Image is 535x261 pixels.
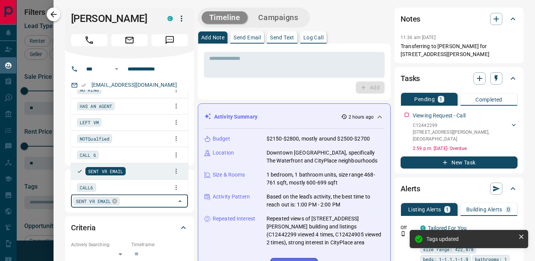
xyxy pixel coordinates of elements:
span: NOTQualfied [80,135,109,143]
p: 0 [507,207,510,212]
div: condos.ca [420,225,426,231]
p: Viewing Request - Call [413,112,466,120]
div: Notes [401,10,518,28]
p: 1 bedroom, 1 bathroom units, size range 468-761 sqft, mostly 600-699 sqft [267,171,384,187]
div: Alerts [401,180,518,198]
p: Send Text [270,35,294,40]
div: C12442299[STREET_ADDRESS][PERSON_NAME],[GEOGRAPHIC_DATA] [413,120,518,144]
p: C12442299 [413,122,510,129]
button: Open [112,64,121,73]
h2: Tasks [401,72,420,84]
button: Timeline [202,11,248,24]
div: Tags updated [426,236,515,242]
p: 11:36 am [DATE] [401,35,436,40]
span: NO RING [80,86,99,94]
p: Off [401,224,416,231]
p: Location [213,149,234,157]
p: Activity Summary [214,113,257,121]
svg: Push Notification Only [401,231,406,236]
svg: Email Verified [81,83,86,88]
p: Budget [213,135,230,143]
p: Repeated views of [STREET_ADDRESS][PERSON_NAME] building and listings (C12442299 viewed 4 times, ... [267,215,384,247]
p: $2150-$2800, mostly around $2500-$2700 [267,135,370,143]
p: Send Email [234,35,261,40]
span: Email [111,34,148,46]
p: Transferring to [PERSON_NAME] for [STREET_ADDRESS][PERSON_NAME] [401,42,518,58]
h2: Criteria [71,222,96,234]
p: [STREET_ADDRESS][PERSON_NAME] , [GEOGRAPHIC_DATA] [413,129,510,142]
span: CALL6 [80,184,93,192]
div: Activity Summary2 hours ago [204,110,384,124]
span: HAS AN AGENT [80,103,112,110]
a: [EMAIL_ADDRESS][DOMAIN_NAME] [92,82,177,88]
p: Activity Pattern [213,193,250,201]
p: Listing Alerts [408,207,441,212]
span: SENT VR EMAIL [76,197,111,205]
h2: Alerts [401,183,420,195]
button: New Task [401,156,518,169]
p: Add Note [201,35,224,40]
p: Downtown [GEOGRAPHIC_DATA], specifically The Waterfront and CityPlace neighbourhoods [267,149,384,165]
p: 2:59 p.m. [DATE] - Overdue [413,145,518,152]
span: CALL 6 [80,152,96,159]
p: Repeated Interest [213,215,255,223]
button: Close [175,196,185,206]
p: Timeframe: [131,241,188,248]
p: Log Call [303,35,324,40]
p: Pending [414,97,435,102]
a: Tailored For You [428,225,467,231]
h1: [PERSON_NAME] [71,13,156,25]
p: 1 [446,207,449,212]
p: Completed [475,97,502,102]
p: 1 [439,97,442,102]
span: Message [152,34,188,46]
span: SENT VR EMAIL [88,168,123,175]
div: SENT VR EMAIL [73,197,120,205]
h2: Notes [401,13,420,25]
p: Actively Searching: [71,241,128,248]
div: condos.ca [167,16,173,21]
span: LEFT VM [80,119,99,127]
span: Call [71,34,107,46]
p: Size & Rooms [213,171,245,179]
p: 2 hours ago [349,114,374,120]
div: Tasks [401,69,518,88]
div: Criteria [71,219,188,237]
button: Campaigns [251,11,306,24]
p: Building Alerts [466,207,502,212]
p: Based on the lead's activity, the best time to reach out is: 1:00 PM - 2:00 PM [267,193,384,209]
